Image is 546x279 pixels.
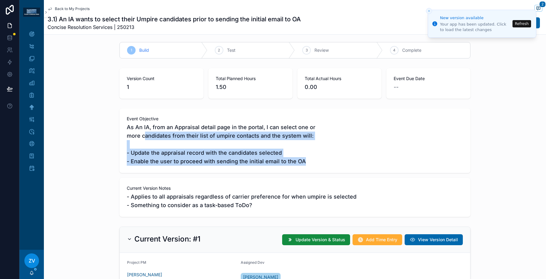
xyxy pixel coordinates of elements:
span: 1.50 [216,83,285,91]
span: As An IA, from an Appraisal detail page in the portal, I can select one or more candidates from t... [127,123,463,166]
span: 0.00 [305,83,374,91]
span: Total Actual Hours [305,76,374,82]
button: View Version Detail [405,234,463,245]
span: Total Planned Hours [216,76,285,82]
span: - Applies to all appraisals regardless of carrier preference for when umpire is selected - Someth... [127,192,463,210]
span: 3 [306,48,308,53]
button: 2 [534,5,542,12]
span: Version Count [127,76,196,82]
span: Assigned Dev [241,260,264,265]
span: View Version Detail [418,237,458,243]
span: Update Version & Status [296,237,345,243]
span: ZV [29,257,35,264]
span: -- [394,83,399,91]
span: Project PM [127,260,146,265]
div: New version available [440,15,511,21]
span: 4 [393,48,395,53]
a: Back to My Projects [48,6,90,11]
span: Concise Resolution Services | 250213 [48,23,301,31]
span: Review [314,47,329,53]
span: Event Due Date [394,76,463,82]
img: App logo [23,8,40,17]
a: [PERSON_NAME] [127,272,162,278]
span: Build [139,47,149,53]
span: Complete [402,47,421,53]
div: scrollable content [19,24,44,182]
span: 1 [131,48,132,53]
span: Back to My Projects [55,6,90,11]
button: Close toast [426,8,432,14]
button: Update Version & Status [282,234,350,245]
span: 2 [539,1,546,7]
h2: Current Version: #1 [134,234,200,244]
span: Test [227,47,236,53]
span: Current Version Notes [127,185,463,191]
span: 1 [127,83,196,91]
h1: 3.1) An IA wants to select their Umpire candidates prior to sending the initial email to OA [48,15,301,23]
button: Refresh [512,20,531,27]
div: Your app has been updated. Click to load the latest changes [440,22,511,33]
button: Add Time Entry [353,234,402,245]
span: Event Objective [127,116,463,122]
span: Add Time Entry [366,237,397,243]
span: 2 [218,48,220,53]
